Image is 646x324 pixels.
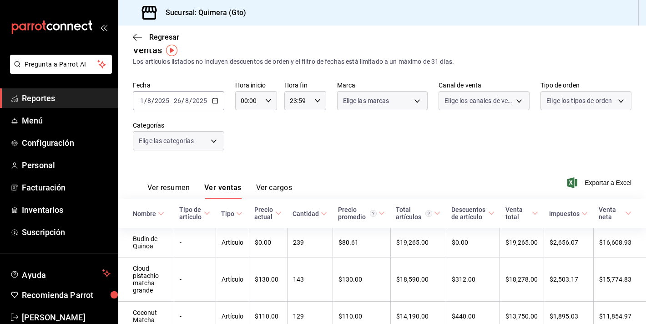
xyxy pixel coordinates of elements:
td: $130.00 [249,257,287,302]
div: Venta total [505,206,530,221]
td: Artículo [216,257,249,302]
button: Regresar [133,33,179,41]
span: Total artículos [396,206,440,221]
input: ---- [154,97,170,104]
span: Pregunta a Parrot AI [25,60,98,69]
button: open_drawer_menu [100,24,107,31]
td: $19,265.00 [390,228,446,257]
button: Exportar a Excel [569,177,631,188]
td: $0.00 [446,228,500,257]
div: Cantidad [293,210,319,217]
input: ---- [192,97,207,104]
span: Impuestos [549,210,588,217]
span: Elige los canales de venta [444,96,513,105]
span: Tipo de artículo [179,206,210,221]
td: $312.00 [446,257,500,302]
div: Nombre [133,210,156,217]
button: Ver resumen [147,183,190,199]
td: 239 [287,228,333,257]
span: Configuración [22,137,111,149]
span: Tipo [221,210,242,217]
span: Ayuda [22,268,99,279]
td: - [174,257,216,302]
div: Venta neta [599,206,623,221]
div: Total artículos [396,206,432,221]
span: Regresar [149,33,179,41]
span: / [151,97,154,104]
span: [PERSON_NAME] [22,311,111,324]
div: Precio promedio [338,206,377,221]
span: Venta neta [599,206,631,221]
td: $80.61 [333,228,390,257]
input: -- [147,97,151,104]
span: Personal [22,159,111,171]
div: Descuentos de artículo [451,206,486,221]
svg: Precio promedio = Total artículos / cantidad [370,210,377,217]
td: 143 [287,257,333,302]
td: Cloud pistachio matcha grande [118,257,174,302]
div: Precio actual [254,206,273,221]
label: Canal de venta [439,82,530,88]
div: Tipo [221,210,234,217]
td: $15,774.83 [593,257,646,302]
input: -- [185,97,189,104]
td: $2,656.07 [544,228,593,257]
img: Tooltip marker [166,45,177,56]
a: Pregunta a Parrot AI [6,66,112,76]
input: -- [173,97,182,104]
input: -- [140,97,144,104]
svg: El total artículos considera cambios de precios en los artículos así como costos adicionales por ... [425,210,432,217]
div: Los artículos listados no incluyen descuentos de orden y el filtro de fechas está limitado a un m... [133,57,631,67]
span: Elige las marcas [343,96,389,105]
div: Ventas [133,43,162,57]
span: Cantidad [293,210,327,217]
td: $19,265.00 [500,228,544,257]
label: Hora inicio [235,82,277,88]
td: Budin de Quinoa [118,228,174,257]
label: Hora fin [284,82,326,88]
span: / [182,97,184,104]
span: Elige las categorías [139,136,194,145]
td: $18,590.00 [390,257,446,302]
td: $18,278.00 [500,257,544,302]
h3: Sucursal: Quimera (Gto) [158,7,246,18]
span: - [171,97,172,104]
div: Impuestos [549,210,580,217]
td: $0.00 [249,228,287,257]
span: Elige los tipos de orden [546,96,612,105]
button: Pregunta a Parrot AI [10,55,112,74]
label: Categorías [133,122,224,129]
span: Nombre [133,210,164,217]
span: Precio actual [254,206,282,221]
span: Menú [22,114,111,127]
button: Ver cargos [256,183,293,199]
span: Reportes [22,92,111,104]
span: Suscripción [22,226,111,238]
span: Recomienda Parrot [22,289,111,301]
span: / [144,97,147,104]
span: Facturación [22,181,111,194]
label: Tipo de orden [540,82,631,88]
td: $2,503.17 [544,257,593,302]
span: Inventarios [22,204,111,216]
span: Venta total [505,206,538,221]
td: Artículo [216,228,249,257]
div: navigation tabs [147,183,292,199]
td: $130.00 [333,257,390,302]
span: / [189,97,192,104]
td: - [174,228,216,257]
button: Ver ventas [204,183,242,199]
label: Fecha [133,82,224,88]
span: Descuentos de artículo [451,206,495,221]
label: Marca [337,82,428,88]
td: $16,608.93 [593,228,646,257]
div: Tipo de artículo [179,206,202,221]
span: Precio promedio [338,206,385,221]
